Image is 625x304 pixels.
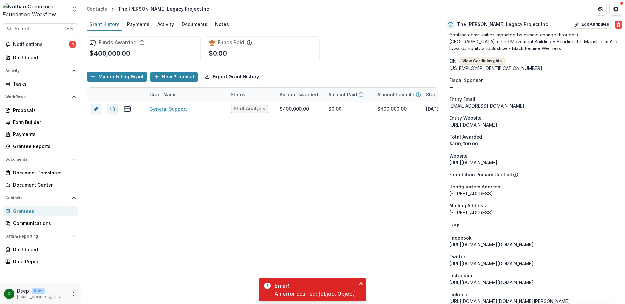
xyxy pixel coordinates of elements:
a: Notes [213,18,231,31]
span: Tags [449,221,461,228]
button: Notifications4 [3,39,78,49]
div: ⌘ + K [61,25,74,32]
a: Payments [3,129,78,140]
a: Payments [124,18,152,31]
div: [URL][DOMAIN_NAME][DOMAIN_NAME] [449,260,620,267]
div: Amount Awarded [276,88,325,102]
p: Amount Paid [328,91,357,98]
div: Contacts [87,6,107,12]
span: Data & Reporting [5,234,69,239]
span: Staff Analysis [234,106,265,112]
button: Duplicate proposal [107,104,118,114]
div: Grantees [13,208,73,214]
button: edit [91,104,101,114]
div: Status [227,88,276,102]
div: Proposals [13,107,73,114]
div: Amount Payable [373,88,422,102]
span: Website [449,152,468,159]
span: Search... [15,26,59,32]
p: [EMAIL_ADDRESS][PERSON_NAME][DOMAIN_NAME] [17,294,67,300]
div: Document Templates [13,169,73,176]
div: [STREET_ADDRESS] [449,190,620,197]
p: User [32,288,45,294]
span: Headquarters Address [449,183,500,190]
div: Dashboard [13,54,73,61]
a: Document Center [3,179,78,190]
a: Grant History [87,18,122,31]
a: Dashboard [3,52,78,63]
div: [EMAIL_ADDRESS][DOMAIN_NAME] [449,103,620,109]
button: view-payments [123,105,131,113]
h2: Funds Awarded [99,39,137,46]
a: Activity [155,18,176,31]
span: Fiscal Sponsor [449,77,483,84]
button: Open Activity [3,65,78,76]
a: Data Report [3,256,78,267]
div: Document Center [13,181,73,188]
span: Twitter [449,253,465,260]
span: Workflows [5,95,69,99]
span: LinkedIn [449,291,469,298]
div: -- [449,84,620,90]
button: More [69,290,77,298]
div: Amount Awarded [276,91,322,98]
div: Deep [8,292,11,296]
span: Instagram [449,272,472,279]
button: Search... [3,23,78,34]
div: [URL][DOMAIN_NAME][DOMAIN_NAME] [449,241,620,248]
a: Document Templates [3,167,78,178]
button: Open Data & Reporting [3,231,78,242]
div: Payments [124,20,152,29]
button: View CandidInsights [459,57,505,65]
a: Proposals [3,105,78,116]
div: $0.00 [328,105,341,112]
div: Payments [13,131,73,138]
span: Contacts [5,196,69,200]
button: Manually Log Grant [87,72,147,82]
div: Grant Name [146,91,181,98]
span: Total Awarded [449,133,482,140]
img: Nathan Cummings Foundation Workflow Sandbox logo [3,3,67,16]
div: Error! [274,282,353,290]
a: [URL][DOMAIN_NAME] [449,160,497,165]
p: $400,000.00 [90,48,130,58]
div: Grantee Reports [13,143,73,150]
button: Open entity switcher [70,3,79,16]
span: 4 [69,41,76,48]
button: New Proposal [150,72,198,82]
div: Notes [213,20,231,29]
div: Data Report [13,258,73,265]
div: Documents [179,20,210,29]
div: [STREET_ADDRESS] [449,209,620,216]
div: Amount Paid [325,88,373,102]
div: Activity [155,20,176,29]
p: $0.00 [209,48,227,58]
span: Facebook [449,234,472,241]
a: Form Builder [3,117,78,128]
div: Start Date [422,91,453,98]
div: Grant Name [146,88,227,102]
div: Status [227,91,249,98]
div: Start Date [422,88,471,102]
span: Entity Website [449,115,482,121]
a: Communications [3,218,78,228]
button: Open Workflows [3,92,78,102]
button: Open Documents [3,154,78,165]
div: [URL][DOMAIN_NAME][DOMAIN_NAME] [449,279,620,286]
div: $400,000.00 [449,140,620,147]
a: Dashboard [3,244,78,255]
p: Deep [17,287,29,294]
button: Export Grant History [201,72,263,82]
a: Contacts [84,4,110,14]
p: [DATE] [426,105,441,112]
div: [URL][DOMAIN_NAME] [449,121,620,128]
a: Documents [179,18,210,31]
p: EIN [449,58,457,64]
a: Grantee Reports [3,141,78,152]
h2: The [PERSON_NAME] Legacy Project Inc [457,22,548,27]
